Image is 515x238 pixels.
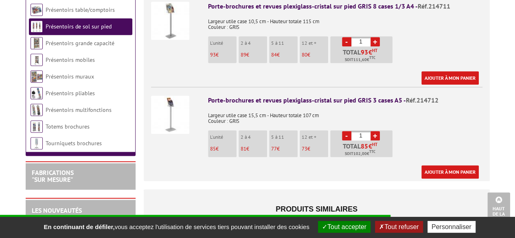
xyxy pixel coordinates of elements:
p: Total [332,143,392,157]
p: 5 à 11 [271,134,298,140]
p: Largeur utile case 10,5 cm - Hauteur totale 115 cm Couleur : GRIS [208,13,482,30]
a: Haut de la page [487,192,510,226]
a: LES NOUVEAUTÉS [32,206,82,214]
img: Porte-brochures et revues plexiglass-cristal sur pied GRIS 3 cases A5 [151,96,189,134]
div: Porte-brochures et revues plexiglass-cristal sur pied GRIS 3 cases A5 - [208,96,482,105]
strong: En continuant de défiler, [44,223,114,230]
p: € [210,146,237,152]
a: Ajouter à mon panier [421,165,479,179]
a: Tourniquets brochures [46,140,102,147]
sup: HT [372,142,377,147]
a: Présentoirs pliables [46,90,95,97]
span: 81 [241,145,246,152]
span: 111,60 [353,57,367,63]
a: Présentoirs table/comptoirs [46,6,115,13]
span: € [368,143,372,149]
p: € [241,52,267,58]
span: 85 [361,143,368,149]
a: Ajouter à mon panier [421,71,479,85]
img: Présentoirs table/comptoirs [31,4,43,16]
p: € [271,146,298,152]
a: Totems brochures [46,123,90,130]
a: Présentoirs mobiles [46,56,95,63]
p: 2 à 4 [241,40,267,46]
img: Présentoirs pliables [31,87,43,99]
span: Soit € [345,57,375,63]
p: 12 et + [302,134,328,140]
button: Tout accepter [318,221,370,233]
p: € [241,146,267,152]
a: - [342,131,351,140]
p: € [302,52,328,58]
span: 84 [271,51,277,58]
span: 93 [361,49,368,55]
button: Tout refuser [375,221,423,233]
p: L'unité [210,134,237,140]
a: - [342,37,351,46]
img: Présentoirs de sol sur pied [31,20,43,33]
span: vous acceptez l'utilisation de services tiers pouvant installer des cookies [39,223,313,230]
p: Largeur utile case 15,5 cm - Hauteur totale 107 cm Couleur : GRIS [208,107,482,124]
span: Réf.214711 [418,2,450,10]
a: FABRICATIONS"Sur Mesure" [32,168,74,184]
div: Porte-brochures et revues plexiglass-cristal sur pied GRIS 8 cases 1/3 A4 - [208,2,482,11]
p: € [302,146,328,152]
sup: TTC [369,149,375,154]
span: 73 [302,145,307,152]
span: Réf.214712 [406,96,438,104]
span: 89 [241,51,246,58]
a: Présentoirs multifonctions [46,106,112,114]
a: + [370,131,380,140]
p: Total [332,49,392,63]
img: Porte-brochures et revues plexiglass-cristal sur pied GRIS 8 cases 1/3 A4 [151,2,189,40]
span: 93 [210,51,216,58]
span: Soit € [345,151,375,157]
p: 12 et + [302,40,328,46]
img: Présentoirs muraux [31,70,43,83]
img: Présentoirs mobiles [31,54,43,66]
button: Personnaliser (fenêtre modale) [427,221,476,233]
p: 5 à 11 [271,40,298,46]
a: Présentoirs muraux [46,73,94,80]
span: 80 [302,51,307,58]
a: Présentoirs de sol sur pied [46,23,112,30]
span: € [368,49,372,55]
span: Produits similaires [276,205,357,213]
p: € [271,52,298,58]
a: Présentoirs grande capacité [46,39,114,47]
a: + [370,37,380,46]
img: Totems brochures [31,120,43,133]
p: € [210,52,237,58]
p: L'unité [210,40,237,46]
span: 102,00 [353,151,367,157]
p: 2 à 4 [241,134,267,140]
sup: TTC [369,55,375,60]
img: Tourniquets brochures [31,137,43,149]
sup: HT [372,48,377,53]
img: Présentoirs multifonctions [31,104,43,116]
span: 77 [271,145,277,152]
img: Présentoirs grande capacité [31,37,43,49]
span: 85 [210,145,216,152]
